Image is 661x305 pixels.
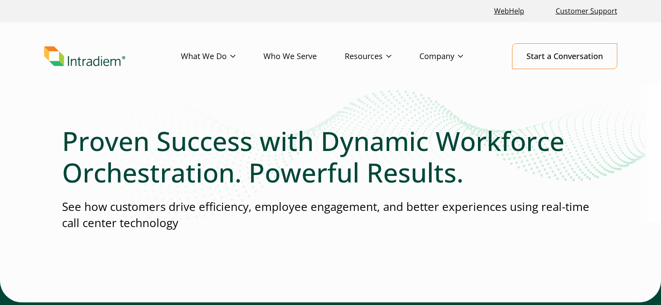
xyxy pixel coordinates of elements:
[62,125,599,188] h1: Proven Success with Dynamic Workforce Orchestration. Powerful Results.
[491,2,528,21] a: Link opens in a new window
[419,44,491,69] a: Company
[62,199,599,231] p: See how customers drive efficiency, employee engagement, and better experiences using real-time c...
[512,43,617,69] a: Start a Conversation
[345,44,419,69] a: Resources
[552,2,621,21] a: Customer Support
[263,44,345,69] a: Who We Serve
[44,46,181,67] a: Link to homepage of Intradiem
[181,44,263,69] a: What We Do
[44,46,125,67] img: Intradiem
